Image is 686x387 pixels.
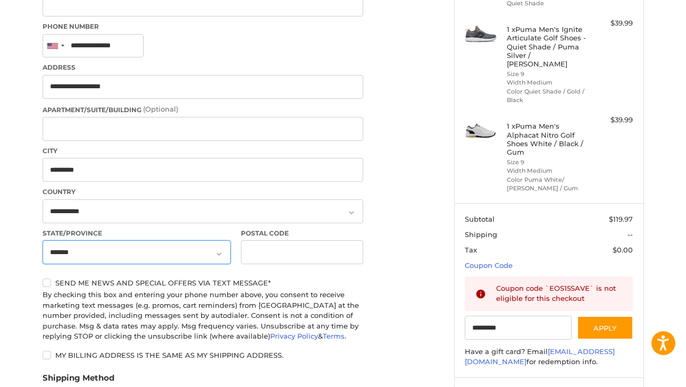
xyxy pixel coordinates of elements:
[507,175,588,193] li: Color Puma White/ [PERSON_NAME] / Gum
[43,351,363,359] label: My billing address is the same as my shipping address.
[609,215,633,223] span: $119.97
[270,332,318,340] a: Privacy Policy
[43,229,231,238] label: State/Province
[323,332,345,340] a: Terms
[496,283,623,304] div: Coupon code `EOS15SAVE` is not eligible for this checkout
[43,146,363,156] label: City
[507,70,588,79] li: Size 9
[465,316,572,340] input: Gift Certificate or Coupon Code
[43,279,363,287] label: Send me news and special offers via text message*
[613,246,633,254] span: $0.00
[507,122,588,156] h4: 1 x Puma Men's Alphacat Nitro Golf Shoes White / Black / Gum
[465,215,495,223] span: Subtotal
[43,22,363,31] label: Phone Number
[628,230,633,239] span: --
[241,229,363,238] label: Postal Code
[507,78,588,87] li: Width Medium
[507,158,588,167] li: Size 9
[143,105,178,113] small: (Optional)
[465,261,513,270] a: Coupon Code
[507,25,588,68] h4: 1 x Puma Men's Ignite Articulate Golf Shoes - Quiet Shade / Puma Silver / [PERSON_NAME]
[465,347,633,367] div: Have a gift card? Email for redemption info.
[465,246,477,254] span: Tax
[591,18,633,29] div: $39.99
[507,87,588,105] li: Color Quiet Shade / Gold / Black
[43,187,363,197] label: Country
[43,104,363,115] label: Apartment/Suite/Building
[43,290,363,342] div: By checking this box and entering your phone number above, you consent to receive marketing text ...
[43,35,68,57] div: United States: +1
[577,316,633,340] button: Apply
[591,115,633,125] div: $39.99
[43,63,363,72] label: Address
[465,230,497,239] span: Shipping
[507,166,588,175] li: Width Medium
